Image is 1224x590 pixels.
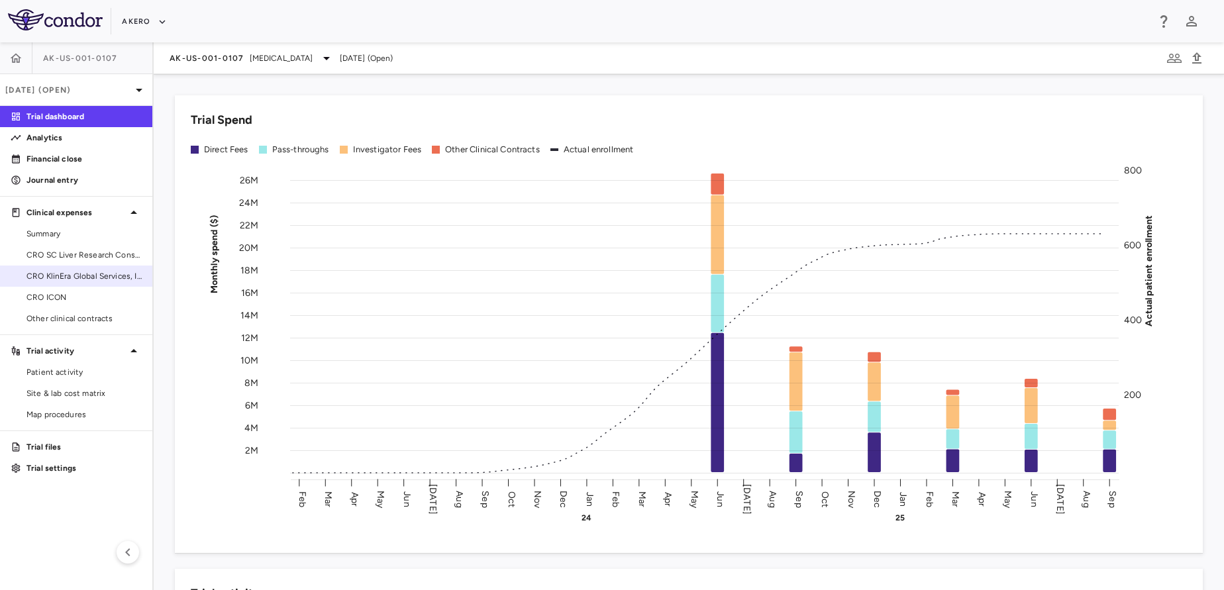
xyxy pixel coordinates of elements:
p: Journal entry [26,174,142,186]
tspan: 10M [240,355,258,366]
text: 24 [582,513,591,522]
div: Investigator Fees [353,144,422,156]
text: Aug [1081,491,1092,507]
text: [DATE] [427,484,438,515]
tspan: 26M [240,175,258,186]
tspan: 12M [241,332,258,344]
text: May [1002,490,1013,508]
text: Dec [558,490,569,507]
text: Sep [1107,491,1118,507]
text: Mar [950,491,961,507]
span: Site & lab cost matrix [26,387,142,399]
span: CRO ICON [26,291,142,303]
tspan: 2M [245,444,258,456]
p: Clinical expenses [26,207,126,219]
text: Aug [454,491,465,507]
tspan: 600 [1124,240,1141,251]
tspan: 6M [245,400,258,411]
text: Sep [793,491,805,507]
p: [DATE] (Open) [5,84,131,96]
text: Oct [819,491,831,507]
span: CRO SC Liver Research Consortium LLC [26,249,142,261]
text: May [689,490,700,508]
p: Trial activity [26,345,126,357]
div: Actual enrollment [564,144,634,156]
text: Nov [846,490,857,508]
p: Financial close [26,153,142,165]
span: CRO KlinEra Global Services, Inc. [26,270,142,282]
tspan: 18M [240,265,258,276]
text: Apr [662,491,674,506]
p: Analytics [26,132,142,144]
span: Map procedures [26,409,142,420]
text: Jun [1029,491,1040,507]
tspan: 4M [244,422,258,434]
p: Trial dashboard [26,111,142,123]
text: Feb [297,491,308,507]
tspan: 24M [239,197,258,209]
text: Feb [924,491,935,507]
span: Patient activity [26,366,142,378]
div: Direct Fees [204,144,248,156]
img: logo-full-BYUhSk78.svg [8,9,103,30]
text: Apr [976,491,988,506]
tspan: 400 [1124,315,1142,326]
tspan: 16M [241,287,258,299]
h6: Trial Spend [191,111,252,129]
text: May [375,490,386,508]
span: AK-US-001-0107 [43,53,118,64]
text: Jan [584,491,595,506]
tspan: 20M [239,242,258,254]
text: Sep [480,491,491,507]
span: Summary [26,228,142,240]
tspan: Monthly spend ($) [209,215,220,293]
text: Jun [401,491,413,507]
p: Trial files [26,441,142,453]
text: Jan [897,491,909,506]
text: Aug [767,491,778,507]
button: Akero [122,11,166,32]
text: [DATE] [741,484,752,515]
text: Apr [349,491,360,506]
div: Other Clinical Contracts [445,144,540,156]
p: Trial settings [26,462,142,474]
text: Oct [506,491,517,507]
tspan: 200 [1124,389,1141,401]
span: [MEDICAL_DATA] [250,52,313,64]
span: [DATE] (Open) [340,52,393,64]
div: Pass-throughs [272,144,329,156]
span: AK-US-001-0107 [170,53,244,64]
text: 25 [895,513,905,522]
tspan: 8M [244,377,258,389]
span: Other clinical contracts [26,313,142,324]
text: [DATE] [1054,484,1066,515]
text: Feb [610,491,621,507]
text: Mar [323,491,334,507]
text: Mar [637,491,648,507]
text: Jun [715,491,726,507]
text: Nov [532,490,543,508]
text: Dec [872,490,883,507]
tspan: 22M [240,220,258,231]
tspan: 800 [1124,165,1142,176]
tspan: 14M [240,310,258,321]
tspan: Actual patient enrollment [1143,215,1154,326]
